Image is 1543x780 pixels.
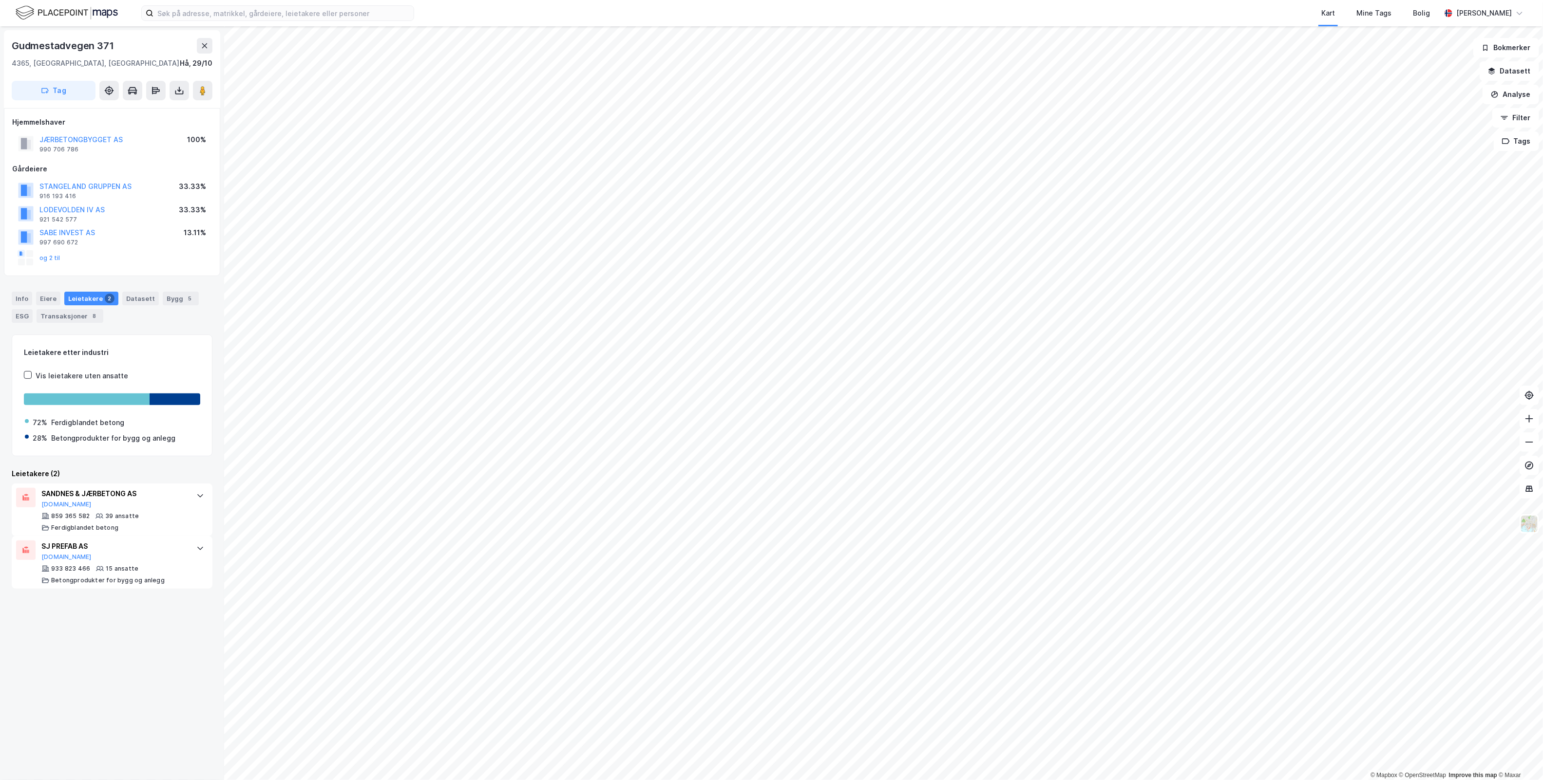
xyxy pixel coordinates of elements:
[1494,733,1543,780] div: Kontrollprogram for chat
[187,134,206,146] div: 100%
[39,216,77,223] div: 921 542 577
[64,292,118,305] div: Leietakere
[16,4,118,21] img: logo.f888ab2527a4732fd821a326f86c7f29.svg
[51,524,118,532] div: Ferdigblandet betong
[1473,38,1539,57] button: Bokmerker
[153,6,414,20] input: Søk på adresse, matrikkel, gårdeiere, leietakere eller personer
[122,292,159,305] div: Datasett
[39,192,76,200] div: 916 193 416
[1492,108,1539,128] button: Filter
[39,239,78,246] div: 997 690 672
[51,417,124,428] div: Ferdigblandet betong
[37,309,103,323] div: Transaksjoner
[51,432,175,444] div: Betongprodukter for bygg og anlegg
[180,57,212,69] div: Hå, 29/10
[41,488,187,500] div: SANDNES & JÆRBETONG AS
[12,38,115,54] div: Gudmestadvegen 371
[39,146,78,153] div: 990 706 786
[1356,7,1391,19] div: Mine Tags
[106,565,138,573] div: 15 ansatte
[1321,7,1335,19] div: Kart
[1494,131,1539,151] button: Tags
[41,501,92,508] button: [DOMAIN_NAME]
[51,512,90,520] div: 859 365 582
[1494,733,1543,780] iframe: Chat Widget
[1520,515,1539,533] img: Z
[33,432,47,444] div: 28%
[36,370,128,382] div: Vis leietakere uten ansatte
[41,540,187,552] div: SJ PREFAB AS
[1371,772,1397,779] a: Mapbox
[163,292,199,305] div: Bygg
[12,57,179,69] div: 4365, [GEOGRAPHIC_DATA], [GEOGRAPHIC_DATA]
[1449,772,1497,779] a: Improve this map
[1413,7,1430,19] div: Bolig
[185,294,195,303] div: 5
[24,347,200,358] div: Leietakere etter industri
[12,292,32,305] div: Info
[184,227,206,239] div: 13.11%
[36,292,60,305] div: Eiere
[1399,772,1447,779] a: OpenStreetMap
[105,294,114,303] div: 2
[1456,7,1512,19] div: [PERSON_NAME]
[12,468,212,480] div: Leietakere (2)
[12,116,212,128] div: Hjemmelshaver
[41,553,92,561] button: [DOMAIN_NAME]
[51,576,165,584] div: Betongprodukter for bygg og anlegg
[1483,85,1539,104] button: Analyse
[179,204,206,216] div: 33.33%
[51,565,90,573] div: 933 823 466
[90,311,99,321] div: 8
[105,512,139,520] div: 39 ansatte
[1480,61,1539,81] button: Datasett
[12,309,33,323] div: ESG
[12,81,95,100] button: Tag
[12,163,212,175] div: Gårdeiere
[179,181,206,192] div: 33.33%
[33,417,47,428] div: 72%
